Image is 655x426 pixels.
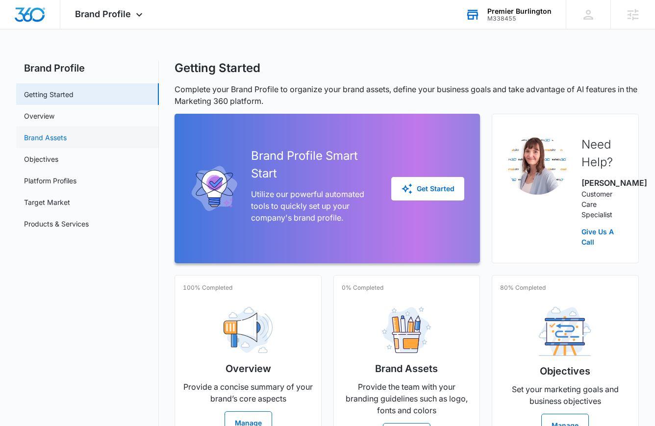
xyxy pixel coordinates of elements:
[24,111,54,121] a: Overview
[581,226,622,247] a: Give Us A Call
[487,15,552,22] div: account id
[251,147,376,182] h2: Brand Profile Smart Start
[251,188,376,224] p: Utilize our powerful automated tools to quickly set up your company's brand profile.
[24,89,74,100] a: Getting Started
[25,25,108,33] div: Domain: [DOMAIN_NAME]
[183,283,232,292] p: 100% Completed
[24,175,76,186] a: Platform Profiles
[24,219,89,229] a: Products & Services
[581,177,622,189] p: [PERSON_NAME]
[16,25,24,33] img: website_grey.svg
[540,364,590,378] h2: Objectives
[581,189,622,220] p: Customer Care Specialist
[24,132,67,143] a: Brand Assets
[401,183,454,195] div: Get Started
[27,16,48,24] div: v 4.0.25
[375,361,438,376] h2: Brand Assets
[75,9,131,19] span: Brand Profile
[183,381,313,404] p: Provide a concise summary of your brand’s core aspects
[500,283,546,292] p: 80% Completed
[226,361,271,376] h2: Overview
[581,136,622,171] h2: Need Help?
[342,381,472,416] p: Provide the team with your branding guidelines such as logo, fonts and colors
[98,57,105,65] img: tab_keywords_by_traffic_grey.svg
[175,61,260,75] h1: Getting Started
[500,383,630,407] p: Set your marketing goals and business objectives
[342,283,383,292] p: 0% Completed
[487,7,552,15] div: account name
[391,177,464,200] button: Get Started
[16,16,24,24] img: logo_orange.svg
[108,58,165,64] div: Keywords by Traffic
[16,61,159,75] h2: Brand Profile
[24,154,58,164] a: Objectives
[508,136,567,195] img: Christy Perez
[24,197,70,207] a: Target Market
[175,83,638,107] p: Complete your Brand Profile to organize your brand assets, define your business goals and take ad...
[37,58,88,64] div: Domain Overview
[26,57,34,65] img: tab_domain_overview_orange.svg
